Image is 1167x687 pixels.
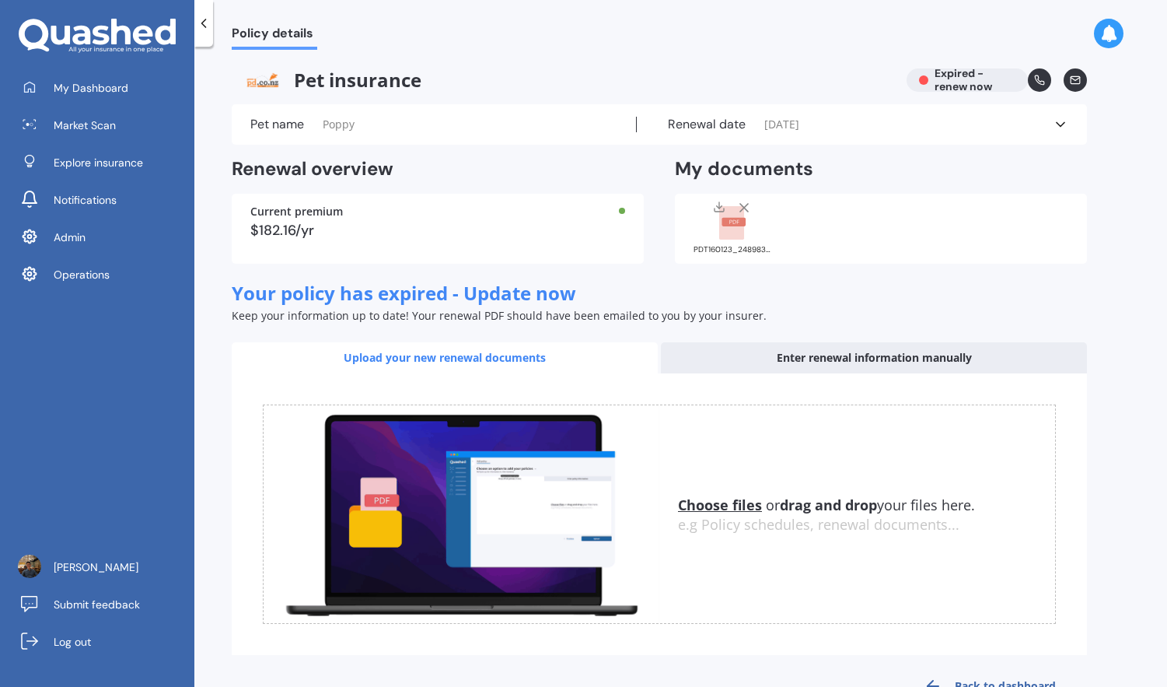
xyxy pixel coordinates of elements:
a: Notifications [12,184,194,216]
img: Dotsure.png [232,68,294,92]
h2: Renewal overview [232,157,644,181]
div: Current premium [250,206,625,217]
span: Pet insurance [232,68,894,92]
a: Submit feedback [12,589,194,620]
span: Submit feedback [54,597,140,612]
a: [PERSON_NAME] [12,552,194,583]
span: Admin [54,230,86,245]
div: PDT160123_2489837_20250208 - Poppy.pdf [694,246,771,254]
img: upload.de96410c8ce839c3fdd5.gif [264,405,659,624]
div: e.g Policy schedules, renewal documents... [678,517,1055,534]
label: Pet name [250,117,304,132]
label: Renewal date [668,117,746,132]
b: drag and drop [780,496,877,514]
span: Keep your information up to date! Your renewal PDF should have been emailed to you by your insurer. [232,308,767,323]
span: Log out [54,634,91,650]
span: [PERSON_NAME] [54,559,138,575]
span: or your files here. [678,496,975,514]
div: Upload your new renewal documents [232,342,658,373]
span: [DATE] [764,117,799,132]
span: Explore insurance [54,155,143,170]
div: Enter renewal information manually [661,342,1087,373]
a: Log out [12,626,194,657]
span: Operations [54,267,110,282]
u: Choose files [678,496,762,514]
a: My Dashboard [12,72,194,103]
span: Notifications [54,192,117,208]
a: Operations [12,259,194,290]
span: Market Scan [54,117,116,133]
a: Market Scan [12,110,194,141]
h2: My documents [675,157,813,181]
div: $182.16/yr [250,223,625,237]
span: Your policy has expired - Update now [232,280,576,306]
a: Explore insurance [12,147,194,178]
span: Policy details [232,26,317,47]
a: Admin [12,222,194,253]
img: ACg8ocJLa-csUtcL-80ItbA20QSwDJeqfJvWfn8fgM9RBEIPTcSLDHdf=s96-c [18,555,41,578]
span: Poppy [323,117,355,132]
span: My Dashboard [54,80,128,96]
